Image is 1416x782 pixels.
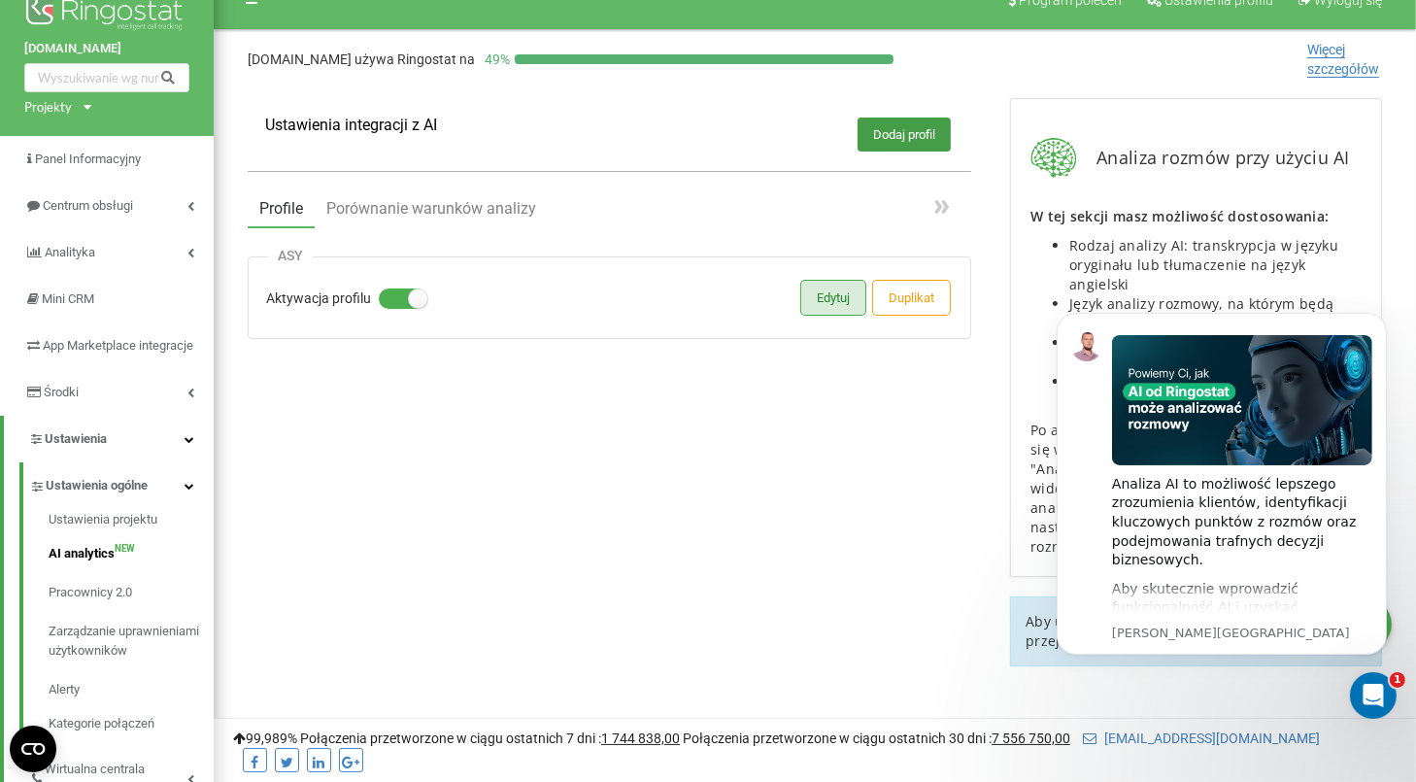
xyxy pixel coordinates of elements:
span: Mini CRM [42,291,94,306]
span: 99,989% [233,731,297,746]
u: 1 744 838,00 [601,731,680,746]
p: Aby uzyskać instrukcje dotyczące integracji, przejdź do [1026,612,1366,651]
span: App Marketplace integracje [43,338,193,353]
u: 7 556 750,00 [992,731,1070,746]
iframe: Intercom notifications wiadomość [1028,284,1416,730]
a: Ustawienia projektu [49,510,214,534]
a: Alerty [49,670,214,709]
span: Panel Informacyjny [35,152,141,166]
a: AI analyticsNEW [49,534,214,573]
span: Centrum obsługi [43,198,133,213]
input: Wyszukiwanie wg numeru [24,63,189,92]
button: Edytuj [801,281,865,315]
a: [EMAIL_ADDRESS][DOMAIN_NAME] [1083,731,1320,746]
a: Pracownicy 2.0 [49,573,214,612]
span: Środki [44,385,79,399]
span: Połączenia przetworzone w ciągu ostatnich 7 dni : [300,731,680,746]
span: Połączenia przetworzone w ciągu ostatnich 30 dni : [683,731,1070,746]
span: używa Ringostat na [354,51,475,67]
button: Dodaj profil [858,118,951,152]
label: Aktywacja profilu [266,289,371,308]
a: Ustawienia ogólne [29,462,214,503]
a: Zarządzanie uprawnieniami użytkowników [49,612,214,670]
span: Więcej szczegółów [1307,42,1379,78]
span: Analityka [45,245,95,259]
p: 49 % [475,50,515,69]
p: [DOMAIN_NAME] [248,50,475,69]
li: Rodzaj analizy AI: transkrypcja w języku oryginału lub tłumaczenie na język angielski [1069,236,1362,294]
div: Analiza rozmów przy użyciu AI [1030,138,1362,178]
a: Kategorie połączeń [49,709,214,733]
a: [DOMAIN_NAME] [24,39,189,58]
span: Ustawienia ogólne [46,476,148,495]
div: Projekty [24,97,72,117]
span: 1 [1390,672,1405,688]
div: ASY [268,248,313,264]
a: Ustawienia [4,416,214,462]
iframe: Intercom live chat [1350,672,1397,719]
p: W tej sekcji masz możliwość dostosowania: [1030,207,1362,226]
button: Open CMP widget [10,726,56,772]
h1: Ustawienia integracji z AI [265,116,437,134]
button: Profile [248,191,315,228]
button: Duplikat [873,281,950,315]
button: Porównanie warunków analizy [315,191,548,226]
span: Ustawienia [45,431,107,446]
